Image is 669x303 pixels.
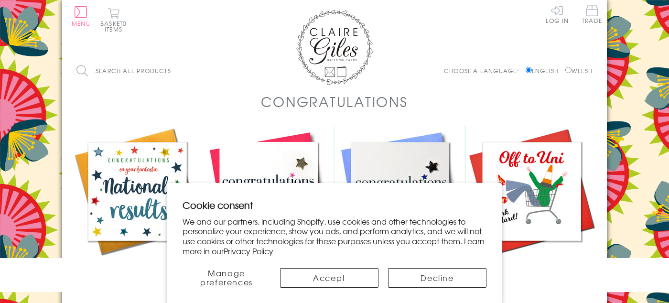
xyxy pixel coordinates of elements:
[565,66,593,75] label: Welsh
[546,5,569,23] a: Log In
[183,216,486,256] p: We and our partners, including Shopify, use cookies and other technologies to personalize your ex...
[229,60,239,82] input: Search
[203,126,334,292] a: Congratulations Card, Pink Stars, Embellished with a padded star £3.50 Add to Basket
[183,268,270,288] button: Manage preferences
[466,126,597,292] a: Congratulations and Good Luck Card, Off to Uni, Embellished with pompoms £3.75 Add to Basket
[388,268,486,288] button: Decline
[72,6,90,26] button: Menu
[444,66,524,75] p: Choose a language:
[334,126,466,292] a: Congratulations Card, Blue Stars, Embellished with a padded star £3.50 Add to Basket
[72,126,203,292] a: Congratulations National Exam Results Card, Star, Embellished with pompoms £3.75 Add to Basket
[526,67,532,73] input: English
[72,126,203,257] img: Congratulations National Exam Results Card, Star, Embellished with pompoms
[72,19,90,28] span: Menu
[183,198,486,212] h2: Cookie consent
[203,126,334,257] img: Congratulations Card, Pink Stars, Embellished with a padded star
[100,8,127,32] button: Basket0 items
[72,60,239,82] input: Search all products
[200,267,253,288] span: Manage preferences
[280,268,378,288] button: Accept
[582,5,602,23] span: Trade
[224,245,273,257] a: Privacy Policy
[105,19,127,33] span: 0 items
[582,5,602,25] a: Trade
[565,67,572,73] input: Welsh
[466,126,597,257] img: Congratulations and Good Luck Card, Off to Uni, Embellished with pompoms
[526,66,563,75] label: English
[296,10,373,85] img: Claire Giles Greetings Cards
[261,92,408,111] h1: Congratulations
[334,126,466,257] img: Congratulations Card, Blue Stars, Embellished with a padded star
